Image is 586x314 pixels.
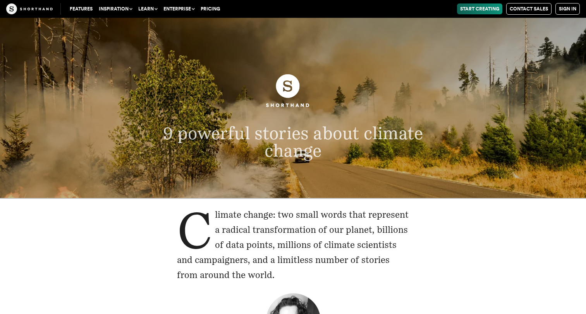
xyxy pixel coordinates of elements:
[96,3,135,14] button: Inspiration
[67,3,96,14] a: Features
[135,3,160,14] button: Learn
[160,3,198,14] button: Enterprise
[6,3,53,14] img: The Craft
[506,3,552,15] a: Contact Sales
[555,3,580,15] a: Sign in
[163,123,423,161] span: 9 powerful stories about climate change
[198,3,223,14] a: Pricing
[177,207,409,283] p: Climate change: two small words that represent a radical transformation of our planet, billions o...
[457,3,502,14] a: Start Creating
